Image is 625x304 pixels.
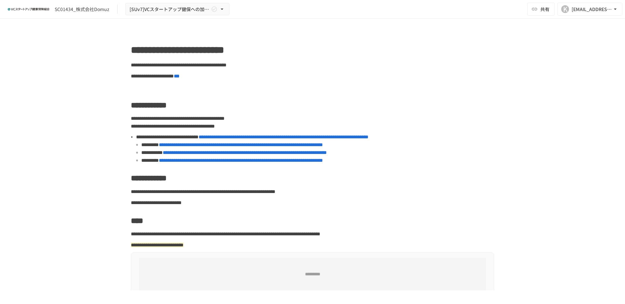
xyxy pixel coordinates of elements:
[130,5,210,13] span: [SUv7]VCスタートアップ健保への加入申請手続き
[527,3,555,16] button: 共有
[540,6,549,13] span: 共有
[557,3,622,16] button: K[EMAIL_ADDRESS][DOMAIN_NAME]
[8,4,49,14] img: ZDfHsVrhrXUoWEWGWYf8C4Fv4dEjYTEDCNvmL73B7ox
[561,5,569,13] div: K
[55,6,109,13] div: SC01434_株式会社Domuz
[125,3,229,16] button: [SUv7]VCスタートアップ健保への加入申請手続き
[572,5,612,13] div: [EMAIL_ADDRESS][DOMAIN_NAME]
